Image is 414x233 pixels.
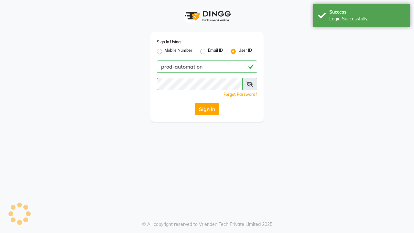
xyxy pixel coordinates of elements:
[329,9,405,16] div: Success
[157,61,257,73] input: Username
[238,48,252,55] label: User ID
[165,48,192,55] label: Mobile Number
[208,48,223,55] label: Email ID
[223,92,257,97] a: Forgot Password?
[157,78,243,90] input: Username
[195,103,219,115] button: Sign In
[181,6,233,26] img: logo1.svg
[329,16,405,22] div: Login Successfully.
[157,39,181,45] label: Sign In Using:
